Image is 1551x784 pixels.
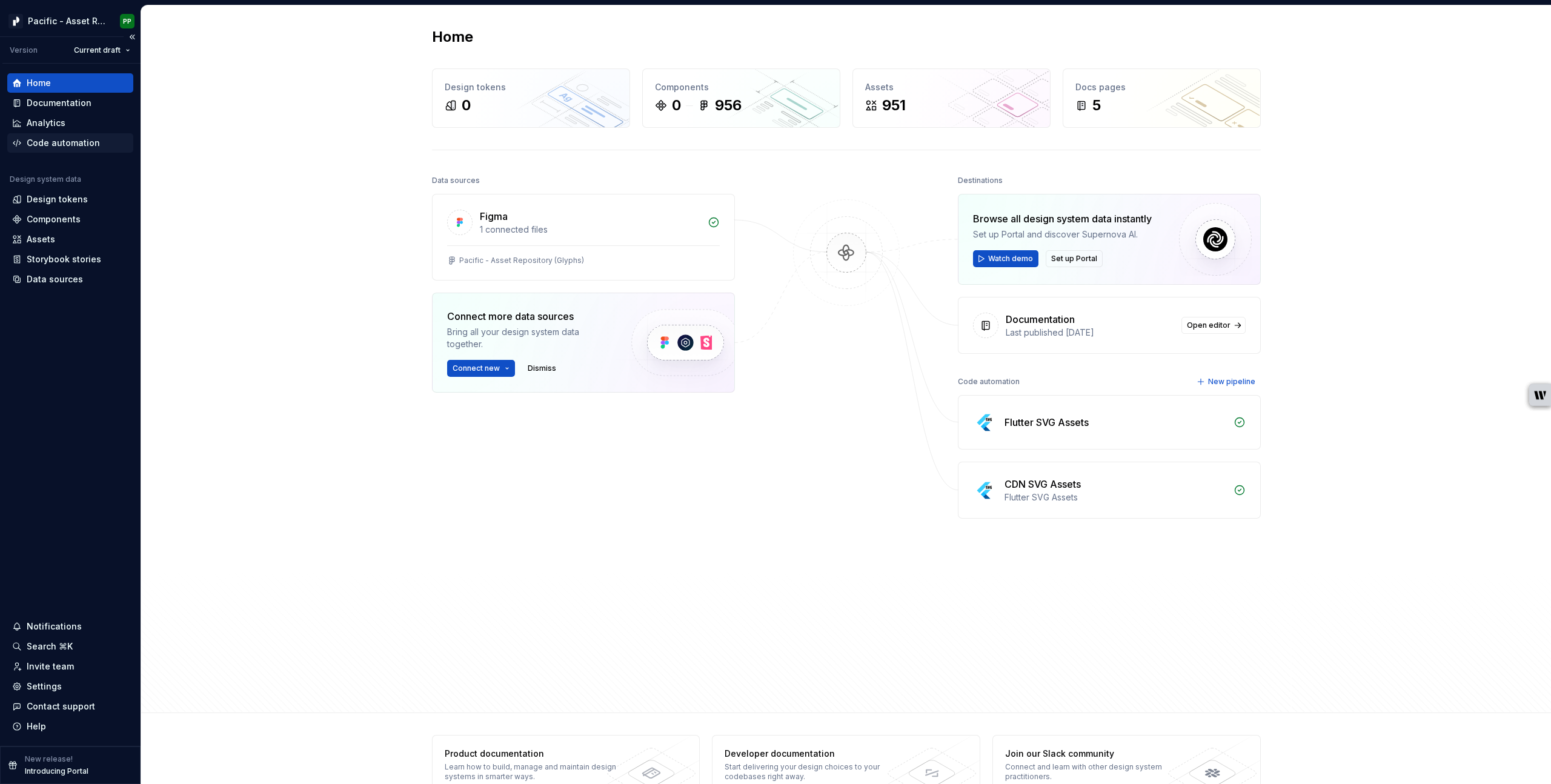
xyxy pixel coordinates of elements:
a: Settings [7,677,133,696]
a: Design tokens0 [432,68,630,128]
div: Browse all design system data instantly [973,211,1152,226]
button: Set up Portal [1046,250,1103,267]
button: Notifications [7,617,133,636]
div: 1 connected files [480,224,700,236]
div: Data sources [432,172,480,189]
div: Assets [27,233,55,245]
span: Current draft [74,45,121,55]
a: Assets951 [852,68,1051,128]
p: Introducing Portal [25,766,88,776]
button: Help [7,717,133,736]
button: Watch demo [973,250,1038,267]
div: Components [27,213,81,225]
div: Product documentation [445,748,621,760]
div: Analytics [27,117,65,129]
img: 8d0dbd7b-a897-4c39-8ca0-62fbda938e11.png [8,14,23,28]
div: Start delivering your design choices to your codebases right away. [725,762,901,782]
a: Figma1 connected filesPacific - Asset Repository (Glyphs) [432,194,735,281]
div: Documentation [27,97,91,109]
h2: Home [432,27,473,47]
a: Home [7,73,133,93]
a: Invite team [7,657,133,676]
a: Data sources [7,270,133,289]
span: Dismiss [528,364,556,373]
div: Help [27,720,46,733]
div: 5 [1092,96,1101,115]
span: Open editor [1187,321,1231,330]
a: Assets [7,230,133,249]
div: Assets [865,81,1038,93]
div: Code automation [27,137,100,149]
a: Storybook stories [7,250,133,269]
a: Analytics [7,113,133,133]
div: Flutter SVG Assets [1005,415,1089,430]
div: Search ⌘K [27,640,73,653]
button: Search ⌘K [7,637,133,656]
div: Last published [DATE] [1006,327,1174,339]
a: Open editor [1181,317,1246,334]
button: New pipeline [1193,373,1261,390]
div: Data sources [27,273,83,285]
div: Learn how to build, manage and maintain design systems in smarter ways. [445,762,621,782]
button: Current draft [68,42,136,59]
button: Contact support [7,697,133,716]
div: 956 [715,96,742,115]
div: Docs pages [1075,81,1248,93]
div: Design tokens [445,81,617,93]
div: Invite team [27,660,74,673]
div: Figma [480,209,508,224]
a: Design tokens [7,190,133,209]
a: Components0956 [642,68,840,128]
button: Collapse sidebar [124,28,141,45]
div: Version [10,45,38,55]
div: Join our Slack community [1005,748,1181,760]
div: 0 [462,96,471,115]
div: Design system data [10,174,81,184]
a: Documentation [7,93,133,113]
div: CDN SVG Assets [1005,477,1081,491]
div: Connect and learn with other design system practitioners. [1005,762,1181,782]
div: Design tokens [27,193,88,205]
div: Notifications [27,620,82,633]
div: Documentation [1006,312,1075,327]
span: New pipeline [1208,377,1255,387]
div: Settings [27,680,62,693]
button: Connect new [447,360,515,377]
div: PP [123,16,131,26]
div: Home [27,77,51,89]
button: Dismiss [522,360,562,377]
div: Code automation [958,373,1020,390]
div: Flutter SVG Assets [1005,491,1226,503]
div: Pacific - Asset Repository (Glyphs) [28,15,105,27]
button: Pacific - Asset Repository (Glyphs)PP [2,8,138,34]
a: Docs pages5 [1063,68,1261,128]
span: Watch demo [988,254,1033,264]
div: Destinations [958,172,1003,189]
div: Developer documentation [725,748,901,760]
p: New release! [25,754,73,764]
div: 0 [672,96,681,115]
div: Connect more data sources [447,309,611,324]
div: Contact support [27,700,95,713]
div: Pacific - Asset Repository (Glyphs) [459,256,584,265]
span: Connect new [453,364,500,373]
a: Components [7,210,133,229]
div: Set up Portal and discover Supernova AI. [973,228,1152,241]
div: Components [655,81,828,93]
span: Set up Portal [1051,254,1097,264]
a: Code automation [7,133,133,153]
div: Bring all your design system data together. [447,326,611,350]
div: Storybook stories [27,253,101,265]
div: 951 [882,96,906,115]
